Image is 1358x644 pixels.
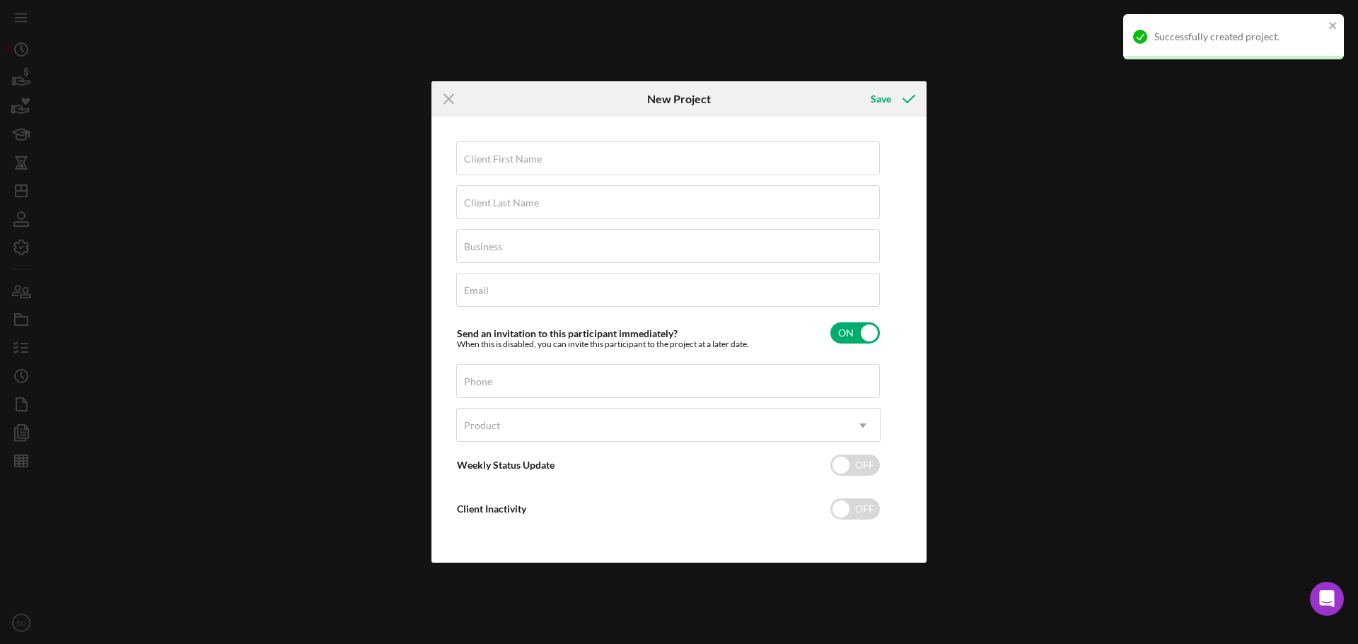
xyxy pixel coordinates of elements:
div: Open Intercom Messenger [1310,582,1344,616]
label: Weekly Status Update [457,459,555,471]
label: Phone [464,376,492,387]
label: Client First Name [464,153,542,165]
div: Save [871,85,891,113]
label: Client Last Name [464,197,539,209]
h6: New Project [647,93,711,105]
div: Product [464,420,500,431]
label: Business [464,241,502,252]
label: Client Inactivity [457,503,526,515]
button: close [1328,20,1338,33]
label: Send an invitation to this participant immediately? [457,327,678,339]
label: Email [464,285,489,296]
button: Save [857,85,927,113]
div: When this is disabled, you can invite this participant to the project at a later date. [457,339,749,349]
div: Successfully created project. [1154,31,1324,42]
